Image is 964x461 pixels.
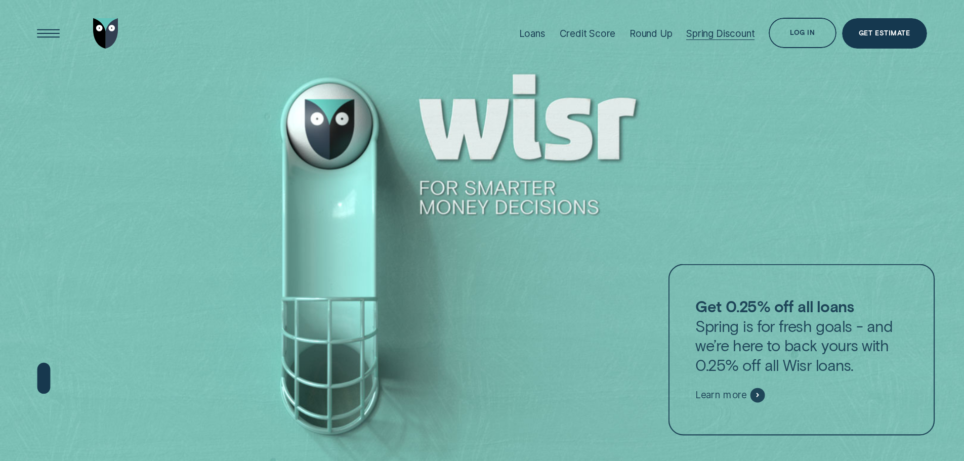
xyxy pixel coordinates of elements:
[842,18,927,49] a: Get Estimate
[630,28,673,39] div: Round Up
[668,264,935,435] a: Get 0.25% off all loansSpring is for fresh goals - and we’re here to back yours with 0.25% off al...
[33,18,64,49] button: Open Menu
[769,18,836,48] button: Log in
[519,28,546,39] div: Loans
[695,297,908,374] p: Spring is for fresh goals - and we’re here to back yours with 0.25% off all Wisr loans.
[560,28,616,39] div: Credit Score
[686,28,755,39] div: Spring Discount
[93,18,118,49] img: Wisr
[695,297,854,315] strong: Get 0.25% off all loans
[695,389,746,401] span: Learn more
